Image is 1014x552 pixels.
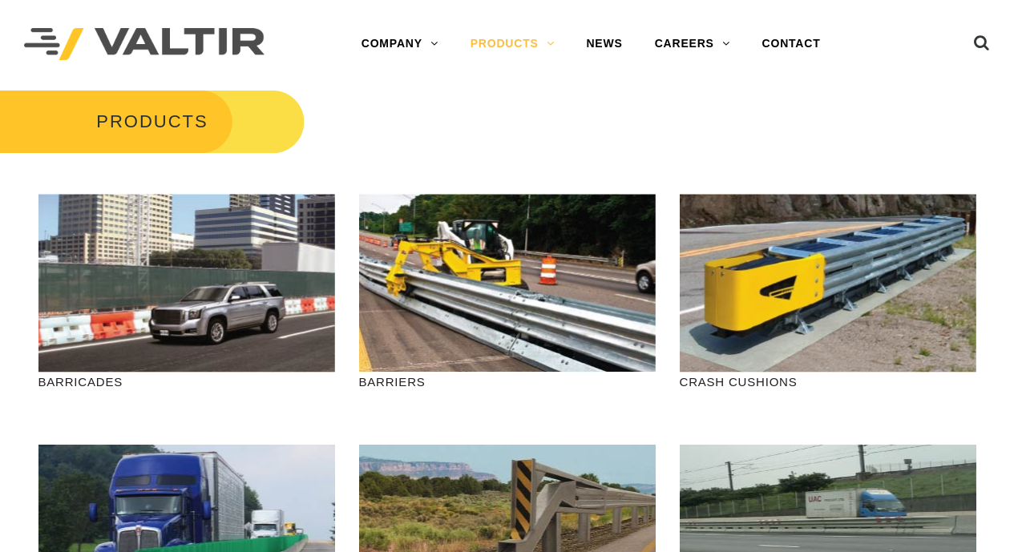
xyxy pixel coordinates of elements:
a: CONTACT [746,28,837,60]
p: CRASH CUSHIONS [680,373,976,391]
img: Valtir [24,28,265,61]
a: CAREERS [639,28,746,60]
a: PRODUCTS [454,28,571,60]
p: BARRIERS [359,373,656,391]
a: NEWS [570,28,638,60]
a: COMPANY [345,28,454,60]
p: BARRICADES [38,373,335,391]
